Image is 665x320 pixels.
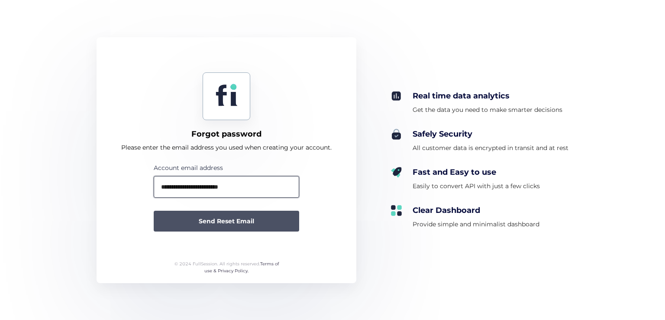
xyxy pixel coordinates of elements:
div: Account email address [154,163,299,173]
div: Safely Security [413,129,568,139]
div: Provide simple and minimalist dashboard [413,219,539,229]
div: Fast and Easy to use [413,167,540,177]
div: Get the data you need to make smarter decisions [413,104,562,115]
div: © 2024 FullSession. All rights reserved. [171,261,283,274]
div: Forgot password [191,129,261,139]
div: Please enter the email address you used when creating your account. [121,142,332,153]
span: Send Reset Email [199,216,254,226]
div: Real time data analytics [413,91,562,101]
a: Terms of use & Privacy Policy. [204,261,279,274]
button: Send Reset Email [154,211,299,232]
div: All customer data is encrypted in transit and at rest [413,143,568,153]
div: Easily to convert API with just a few clicks [413,181,540,191]
div: Clear Dashboard [413,205,539,216]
